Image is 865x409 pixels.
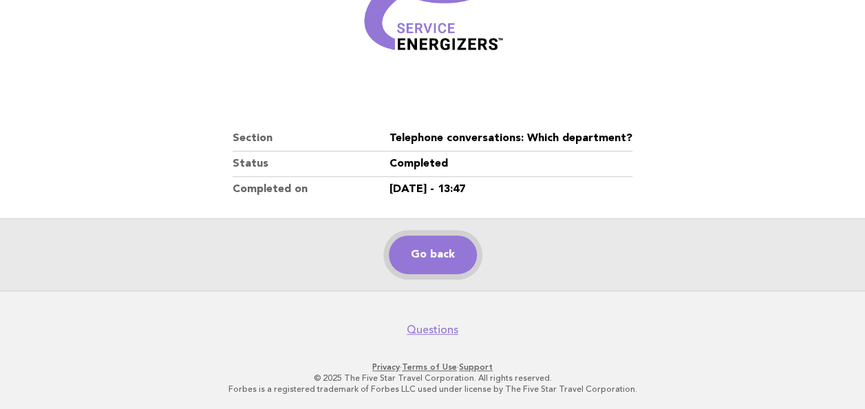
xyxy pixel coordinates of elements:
p: · · [19,361,846,373]
dt: Section [233,126,389,151]
dd: Completed [389,151,632,177]
a: Questions [407,323,458,337]
dd: Telephone conversations: Which department? [389,126,632,151]
dd: [DATE] - 13:47 [389,177,632,202]
a: Terms of Use [402,362,457,372]
a: Go back [389,235,477,274]
a: Support [459,362,493,372]
p: Forbes is a registered trademark of Forbes LLC used under license by The Five Star Travel Corpora... [19,384,846,395]
dt: Completed on [233,177,389,202]
a: Privacy [372,362,400,372]
dt: Status [233,151,389,177]
p: © 2025 The Five Star Travel Corporation. All rights reserved. [19,373,846,384]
